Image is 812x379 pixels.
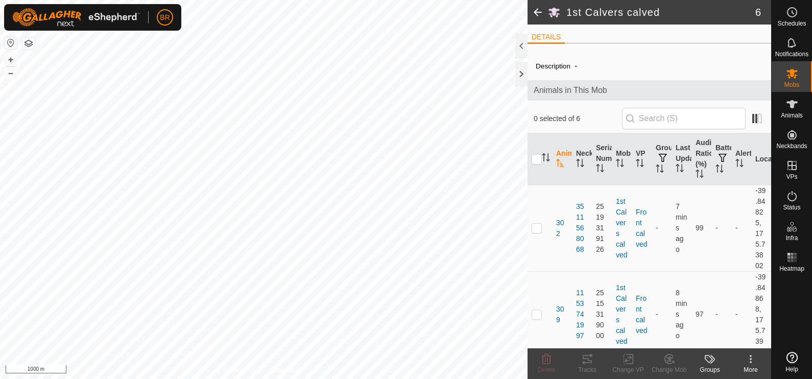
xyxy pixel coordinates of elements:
p-sorticon: Activate to sort [596,165,604,174]
span: - [570,57,581,74]
span: VPs [786,174,797,180]
div: Change Mob [649,365,689,374]
h2: 1st Calvers calved [566,6,755,18]
span: Heatmap [779,266,804,272]
span: Animals [781,112,803,119]
th: Mob [612,133,632,185]
input: Search (S) [622,108,746,129]
div: 1st Calvers calved [616,196,628,260]
p-sorticon: Activate to sort [735,160,744,169]
p-sorticon: Activate to sort [556,160,564,169]
th: Last Updated [672,133,691,185]
td: - [731,271,751,358]
th: Audio Ratio (%) [691,133,711,185]
td: - [731,185,751,271]
th: VP [632,133,652,185]
p-sorticon: Activate to sort [676,165,684,174]
li: DETAILS [528,32,565,44]
td: - [652,271,672,358]
span: Schedules [777,20,806,27]
td: - [711,271,731,358]
th: Animal [552,133,572,185]
td: -39.84825, 175.73802 [751,185,771,271]
span: Animals in This Mob [534,84,765,97]
button: + [5,54,17,66]
a: Contact Us [274,366,304,375]
span: Delete [538,366,556,373]
label: Description [536,62,570,70]
div: Change VP [608,365,649,374]
button: Map Layers [22,37,35,50]
p-sorticon: Activate to sort [636,160,644,169]
div: More [730,365,771,374]
p-sorticon: Activate to sort [542,155,550,163]
a: Front calved [636,208,648,248]
p-sorticon: Activate to sort [696,171,704,179]
span: Infra [785,235,798,241]
a: Help [772,348,812,376]
div: 2515319000 [596,288,608,341]
span: Status [783,204,800,210]
th: Groups [652,133,672,185]
th: Location [751,133,771,185]
div: Tracks [567,365,608,374]
td: -39.84868, 175.73905 [751,271,771,358]
div: 3511568068 [576,201,588,255]
p-sorticon: Activate to sort [616,160,624,169]
span: 97 [696,310,704,318]
span: Notifications [775,51,808,57]
span: BR [160,12,170,23]
div: Groups [689,365,730,374]
button: Reset Map [5,37,17,49]
div: 1st Calvers calved [616,282,628,347]
th: Battery [711,133,731,185]
td: - [652,185,672,271]
span: Help [785,366,798,372]
button: – [5,67,17,79]
span: 99 [696,224,704,232]
span: 309 [556,304,568,325]
span: 30 Sept 2025, 6:42 pm [676,289,687,340]
div: 1153741997 [576,288,588,341]
span: 302 [556,218,568,239]
a: Privacy Policy [223,366,261,375]
span: Mobs [784,82,799,88]
th: Neckband [572,133,592,185]
th: Alerts [731,133,751,185]
td: - [711,185,731,271]
p-sorticon: Activate to sort [656,166,664,174]
p-sorticon: Activate to sort [576,160,584,169]
p-sorticon: Activate to sort [715,166,724,174]
img: Gallagher Logo [12,8,140,27]
span: Neckbands [776,143,807,149]
div: 2519319126 [596,201,608,255]
span: 0 selected of 6 [534,113,622,124]
span: 6 [755,5,761,20]
th: Serial Number [592,133,612,185]
span: 30 Sept 2025, 6:43 pm [676,202,687,253]
a: Front calved [636,294,648,335]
